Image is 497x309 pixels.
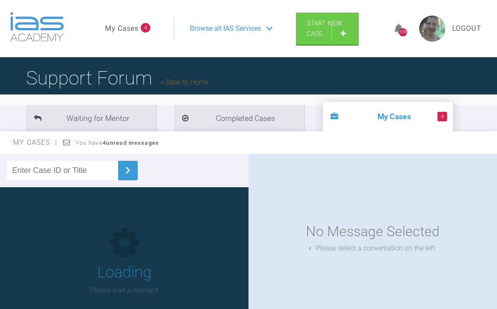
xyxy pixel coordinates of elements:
span: 4 [141,23,150,33]
li: Waiting for Mentor [26,105,156,131]
h1: Loading [97,260,152,285]
img: chevronRight.28bd32b0.svg [121,163,135,177]
span: Start New Case [307,20,342,38]
span: My Cases [13,138,58,146]
span: 4 [437,112,447,121]
a: Start New Case [296,13,359,45]
input: Enter Case ID or Title [7,161,118,180]
a: My Cases [105,23,139,34]
div: Please select a conversation on the left. [309,243,437,254]
li: Completed Cases [174,105,305,131]
div: 518 [399,28,407,36]
h1: Support Forum [26,63,209,93]
a: Back to Home [161,78,209,86]
p: Please wait a moment [90,285,159,296]
strong: 4 unread messages [103,140,159,146]
a: Logout [452,23,481,34]
li: My Cases [323,102,453,131]
span: Browse all IAS Services [190,23,261,34]
span: You have [76,140,159,146]
img: profile.png [419,16,445,42]
img: logo-light.3e3ef733.png [10,12,64,42]
div: No Message Selected [306,221,440,243]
